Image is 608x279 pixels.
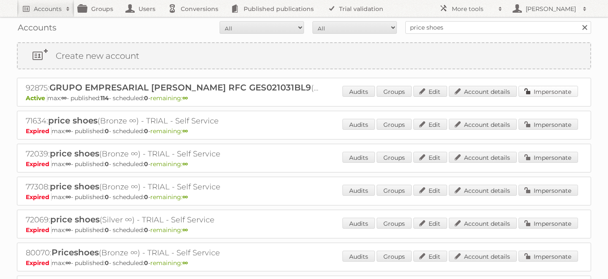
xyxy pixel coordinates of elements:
span: Expired [26,160,52,168]
h2: More tools [452,5,494,13]
a: Impersonate [518,86,578,97]
strong: 0 [144,160,148,168]
a: Groups [377,152,412,163]
span: Expired [26,226,52,234]
a: Audits [342,185,375,196]
strong: 0 [105,226,109,234]
span: price shoes [50,181,99,191]
p: max: - published: - scheduled: - [26,259,582,267]
a: Audits [342,119,375,130]
strong: ∞ [182,226,188,234]
strong: 0 [105,193,109,201]
strong: ∞ [65,160,71,168]
a: Create new account [18,43,590,68]
a: Impersonate [518,218,578,229]
strong: ∞ [182,193,188,201]
h2: 72039: (Bronze ∞) - TRIAL - Self Service [26,148,321,159]
a: Audits [342,152,375,163]
strong: 0 [144,94,148,102]
strong: ∞ [182,94,188,102]
p: max: - published: - scheduled: - [26,160,582,168]
a: Account details [449,119,517,130]
a: Edit [413,86,447,97]
span: remaining: [150,94,188,102]
span: Priceshoes [52,247,99,257]
a: Account details [449,251,517,262]
a: Impersonate [518,152,578,163]
a: Audits [342,86,375,97]
span: Expired [26,193,52,201]
h2: 71634: (Bronze ∞) - TRIAL - Self Service [26,115,321,126]
a: Groups [377,218,412,229]
span: price shoes [50,148,99,159]
a: Account details [449,218,517,229]
strong: 0 [144,193,148,201]
strong: 114 [100,94,109,102]
span: Active [26,94,47,102]
p: max: - published: - scheduled: - [26,193,582,201]
span: GRUPO EMPRESARIAL [PERSON_NAME] RFC GES021031BL9 [49,82,311,93]
strong: 0 [144,226,148,234]
p: max: - published: - scheduled: - [26,94,582,102]
span: Expired [26,127,52,135]
a: Edit [413,152,447,163]
strong: 0 [144,259,148,267]
a: Account details [449,152,517,163]
strong: ∞ [65,193,71,201]
a: Edit [413,119,447,130]
strong: ∞ [65,259,71,267]
p: max: - published: - scheduled: - [26,226,582,234]
span: remaining: [150,160,188,168]
h2: Accounts [34,5,62,13]
a: Groups [377,119,412,130]
strong: ∞ [65,226,71,234]
a: Impersonate [518,251,578,262]
h2: 72069: (Silver ∞) - TRIAL - Self Service [26,214,321,225]
span: remaining: [150,226,188,234]
a: Account details [449,86,517,97]
a: Impersonate [518,185,578,196]
a: Audits [342,251,375,262]
strong: ∞ [182,259,188,267]
strong: ∞ [65,127,71,135]
a: Groups [377,185,412,196]
span: remaining: [150,193,188,201]
a: Groups [377,86,412,97]
p: max: - published: - scheduled: - [26,127,582,135]
a: Edit [413,185,447,196]
a: Audits [342,218,375,229]
strong: 0 [105,259,109,267]
a: Impersonate [518,119,578,130]
h2: 80070: (Bronze ∞) - TRIAL - Self Service [26,247,321,258]
a: Account details [449,185,517,196]
strong: 0 [105,160,109,168]
strong: ∞ [61,94,67,102]
strong: 0 [144,127,148,135]
h2: [PERSON_NAME] [524,5,578,13]
h2: 92875: (Enterprise ∞) [26,82,321,93]
a: Edit [413,251,447,262]
strong: 0 [105,127,109,135]
strong: ∞ [182,160,188,168]
a: Edit [413,218,447,229]
span: remaining: [150,127,188,135]
span: price shoes [50,214,100,224]
span: Expired [26,259,52,267]
span: remaining: [150,259,188,267]
strong: ∞ [182,127,188,135]
span: price shoes [48,115,98,126]
a: Groups [377,251,412,262]
h2: 77308: (Bronze ∞) - TRIAL - Self Service [26,181,321,192]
